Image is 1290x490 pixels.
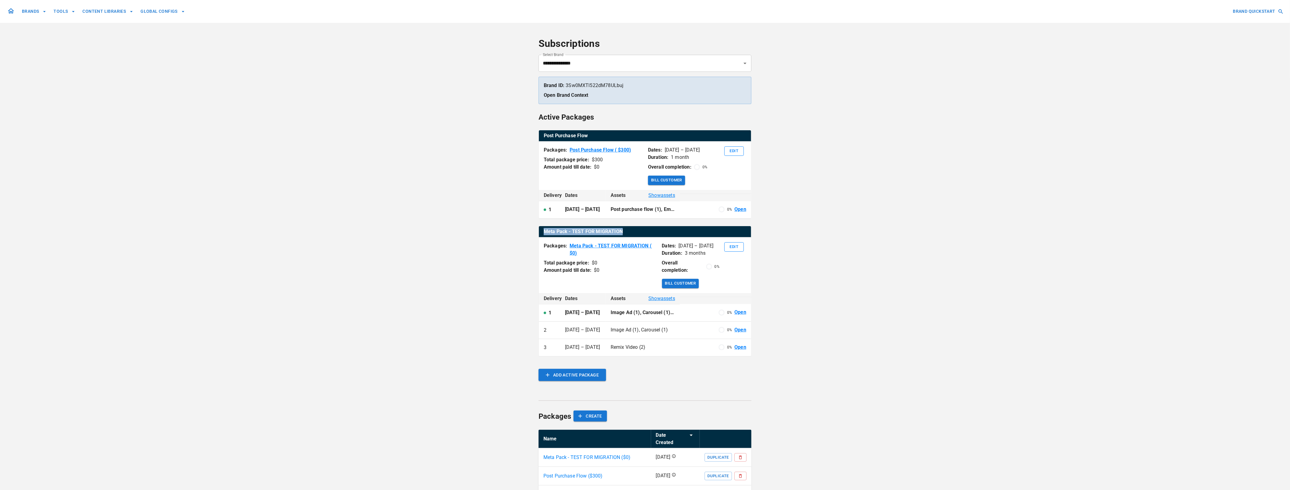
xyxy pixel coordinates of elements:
p: Meta Pack - TEST FOR MIGRATION ($ 0 ) [543,454,630,461]
button: CONTENT LIBRARIES [80,6,136,17]
p: 0 % [727,207,732,212]
td: [DATE] – [DATE] [560,339,606,356]
p: 3 months [685,250,706,257]
p: Packages: [544,146,567,154]
p: Duration: [662,250,682,257]
table: active packages table [539,226,751,237]
div: $ 0 [592,259,597,267]
h6: Packages [539,411,571,422]
td: [DATE] – [DATE] [560,321,606,339]
span: Show assets [648,192,675,199]
p: Post Purchase Flow ($ 300 ) [543,472,603,480]
p: [DATE] – [DATE] [665,146,700,154]
p: 3 [544,344,546,351]
p: Image Ad (1), Carousel (1) [611,327,675,334]
p: 0 % [727,327,732,333]
a: Post Purchase Flow ( $300) [570,146,631,154]
div: $ 0 [594,267,599,274]
button: TOOLS [51,6,78,17]
p: 1 month [671,154,689,161]
button: ADD ACTIVE PACKAGE [539,369,606,381]
button: Duplicate [705,453,732,462]
th: Delivery [539,190,560,201]
table: active packages table [539,130,751,142]
p: Amount paid till date: [544,163,591,171]
th: Delivery [539,293,560,304]
a: Open [734,327,746,334]
p: Image Ad (1), Carousel (1), UGC Video (x2) (2) [611,309,675,316]
p: 1 [549,206,551,213]
p: [DATE] – [DATE] [679,242,714,250]
div: $ 300 [592,156,603,163]
p: [DATE] [656,454,671,461]
a: Meta Pack - TEST FOR MIGRATION ( $0) [570,242,657,257]
th: Name [539,430,651,448]
p: 0 % [715,264,720,269]
p: 0 % [727,310,732,315]
a: Open [734,309,746,316]
div: Date Created [656,432,685,446]
p: Duration: [648,154,668,161]
button: GLOBAL CONFIGS [138,6,187,17]
p: 2 [544,327,546,334]
p: Dates: [662,242,676,250]
a: Meta Pack - TEST FOR MIGRATION ($0) [543,454,630,461]
p: Total package price: [544,259,589,267]
th: Dates [560,293,606,304]
p: 1 [549,309,551,317]
button: Edit [724,146,744,156]
td: [DATE] – [DATE] [560,304,606,321]
p: Dates: [648,146,662,154]
th: Post Purchase Flow [539,130,751,142]
td: [DATE] – [DATE] [560,201,606,219]
p: Overall completion: [662,259,704,274]
button: Edit [724,242,744,252]
p: Total package price: [544,156,589,163]
a: Open Brand Context [544,92,588,98]
th: Dates [560,190,606,201]
p: Amount paid till date: [544,267,591,274]
button: Duplicate [705,472,732,480]
a: Open [734,344,746,351]
p: 0 % [727,345,732,350]
p: Packages: [544,242,567,257]
div: Assets [611,192,675,199]
span: Show assets [648,295,675,302]
p: Overall completion: [648,163,692,171]
button: BRANDS [19,6,49,17]
h4: Subscriptions [539,38,751,50]
th: Meta Pack - TEST FOR MIGRATION [539,226,751,237]
p: 0 % [702,164,707,170]
p: Remix Video (2) [611,344,675,351]
p: [DATE] [656,472,671,479]
button: BRAND QUICKSTART [1231,6,1285,17]
button: Bill Customer [662,279,699,288]
p: 3Sw0MXTl522dM78ULbuj [544,82,746,89]
label: Select Brand [543,52,564,57]
button: Bill Customer [648,176,685,185]
button: Open [741,59,749,68]
h6: Active Packages [539,111,594,123]
div: $ 0 [594,163,599,171]
div: Assets [611,295,675,302]
p: Post purchase flow (1), Email setup (1) [611,206,675,213]
a: Post Purchase Flow ($300) [543,472,603,480]
button: CREATE [574,411,607,422]
a: Open [734,206,746,213]
strong: Brand ID: [544,82,564,88]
